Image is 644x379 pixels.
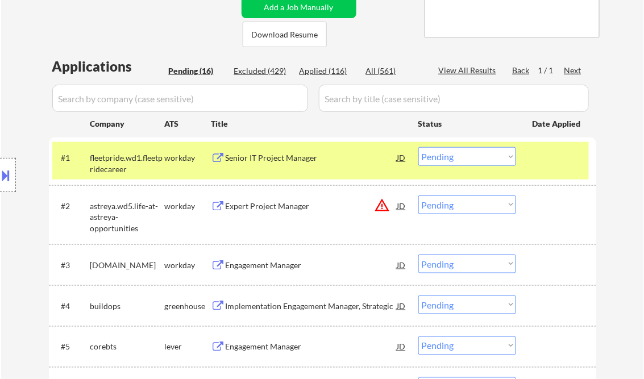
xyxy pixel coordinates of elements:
div: Implementation Engagement Manager, Strategic [226,301,397,312]
div: Next [564,65,583,76]
div: Date Applied [533,118,583,130]
div: Pending (16) [169,65,226,77]
div: Applications [52,60,165,73]
div: View All Results [439,65,500,76]
div: Back [513,65,531,76]
div: JD [396,255,408,275]
div: Title [211,118,408,130]
div: JD [396,195,408,216]
div: lever [165,341,211,353]
div: Status [418,113,516,134]
div: Engagement Manager [226,341,397,353]
div: JD [396,147,408,168]
button: Download Resume [243,22,327,47]
div: #5 [61,341,81,353]
div: Expert Project Manager [226,201,397,212]
div: Senior IT Project Manager [226,152,397,164]
div: buildops [90,301,165,312]
input: Search by title (case sensitive) [319,85,589,112]
div: Applied (116) [300,65,356,77]
div: Engagement Manager [226,260,397,271]
div: All (561) [366,65,423,77]
div: 1 / 1 [538,65,564,76]
button: warning_amber [375,197,390,213]
div: JD [396,336,408,357]
div: JD [396,295,408,316]
div: corebts [90,341,165,353]
div: #4 [61,301,81,312]
div: Excluded (429) [234,65,291,77]
div: greenhouse [165,301,211,312]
